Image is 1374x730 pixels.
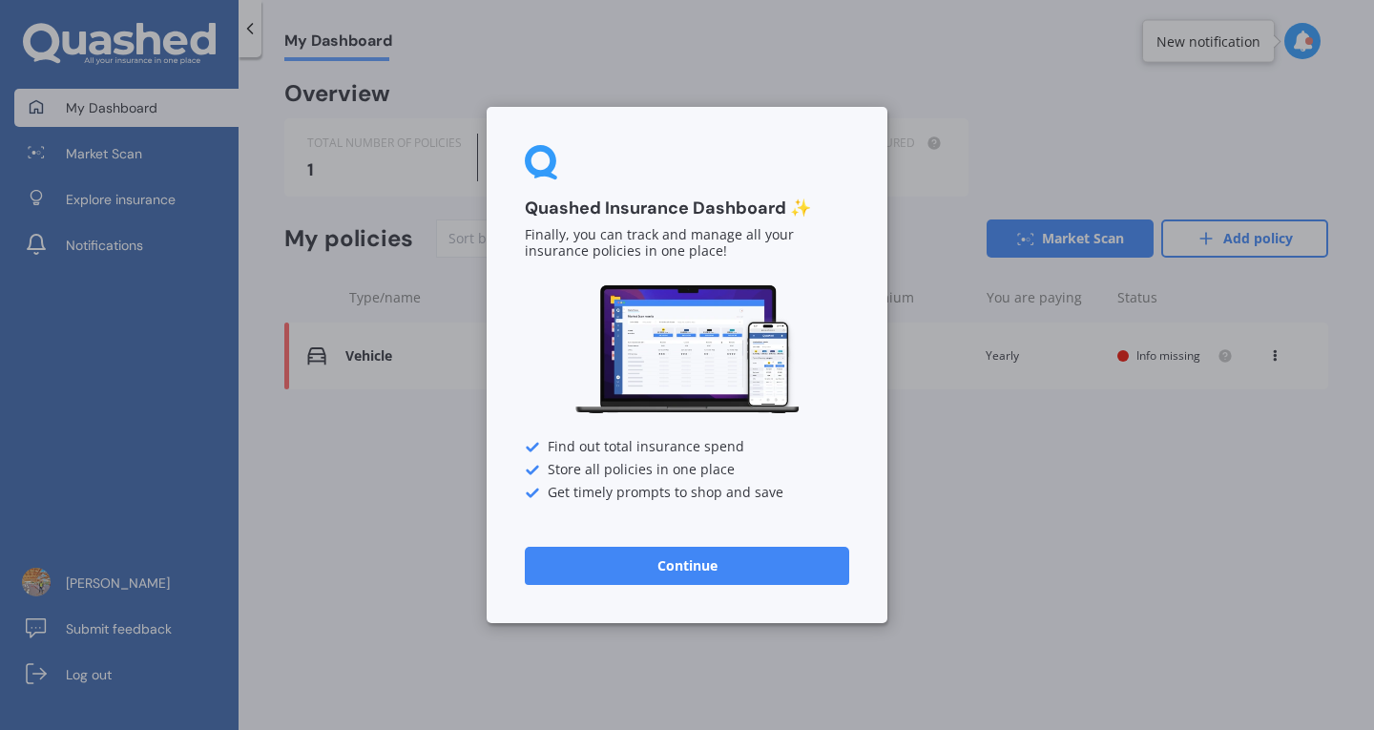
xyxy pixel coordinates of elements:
[572,282,801,417] img: Dashboard
[525,547,849,585] button: Continue
[525,198,849,219] h3: Quashed Insurance Dashboard ✨
[525,463,849,478] div: Store all policies in one place
[525,228,849,261] p: Finally, you can track and manage all your insurance policies in one place!
[525,486,849,501] div: Get timely prompts to shop and save
[525,440,849,455] div: Find out total insurance spend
